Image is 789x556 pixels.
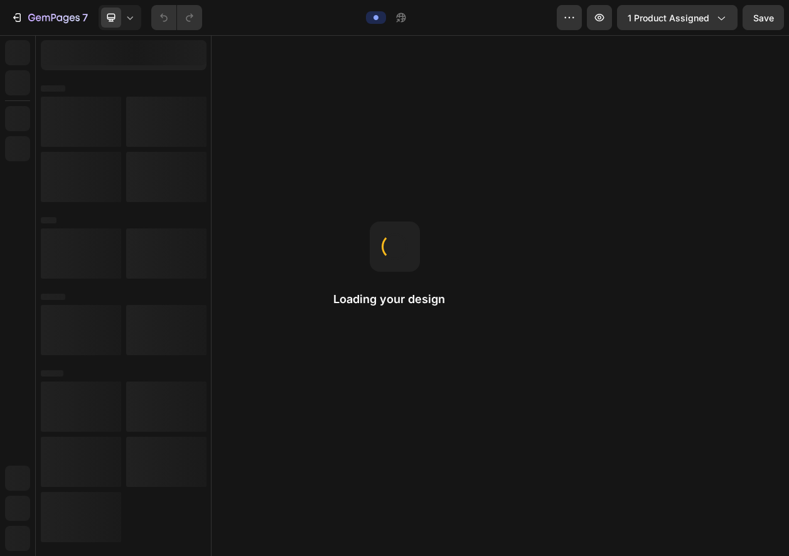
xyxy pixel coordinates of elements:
span: Save [753,13,774,23]
div: Undo/Redo [151,5,202,30]
p: 7 [82,10,88,25]
button: 1 product assigned [617,5,738,30]
span: 1 product assigned [628,11,709,24]
h2: Loading your design [333,292,456,307]
button: Save [743,5,784,30]
button: 7 [5,5,94,30]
